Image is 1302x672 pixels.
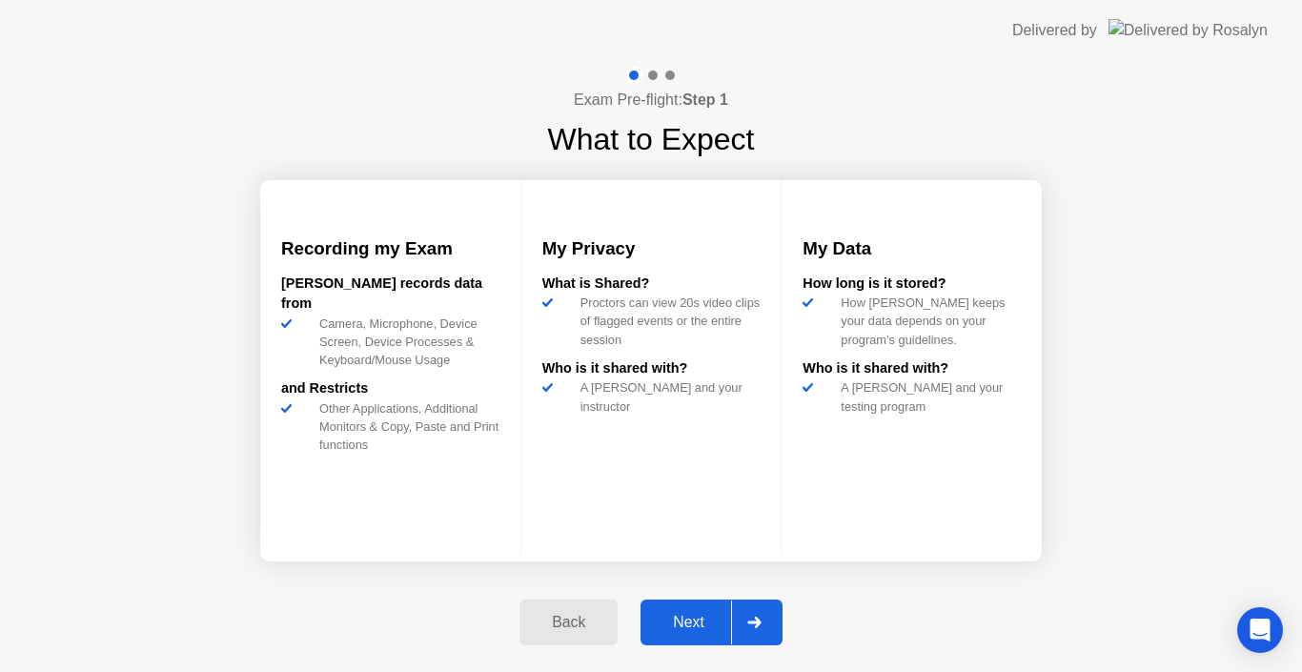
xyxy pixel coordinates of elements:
div: Camera, Microphone, Device Screen, Device Processes & Keyboard/Mouse Usage [312,315,499,370]
h3: My Data [803,235,1021,262]
button: Next [641,600,783,645]
div: Open Intercom Messenger [1237,607,1283,653]
h3: My Privacy [542,235,761,262]
div: Who is it shared with? [803,358,1021,379]
div: Back [525,614,612,631]
div: What is Shared? [542,274,761,295]
div: and Restricts [281,378,499,399]
b: Step 1 [682,92,728,108]
div: A [PERSON_NAME] and your testing program [833,378,1021,415]
h1: What to Expect [548,116,755,162]
h4: Exam Pre-flight: [574,89,728,112]
div: Other Applications, Additional Monitors & Copy, Paste and Print functions [312,399,499,455]
div: Next [646,614,731,631]
div: A [PERSON_NAME] and your instructor [573,378,761,415]
div: How long is it stored? [803,274,1021,295]
img: Delivered by Rosalyn [1109,19,1268,41]
h3: Recording my Exam [281,235,499,262]
button: Back [519,600,618,645]
div: Delivered by [1012,19,1097,42]
div: Who is it shared with? [542,358,761,379]
div: [PERSON_NAME] records data from [281,274,499,315]
div: Proctors can view 20s video clips of flagged events or the entire session [573,294,761,349]
div: How [PERSON_NAME] keeps your data depends on your program’s guidelines. [833,294,1021,349]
